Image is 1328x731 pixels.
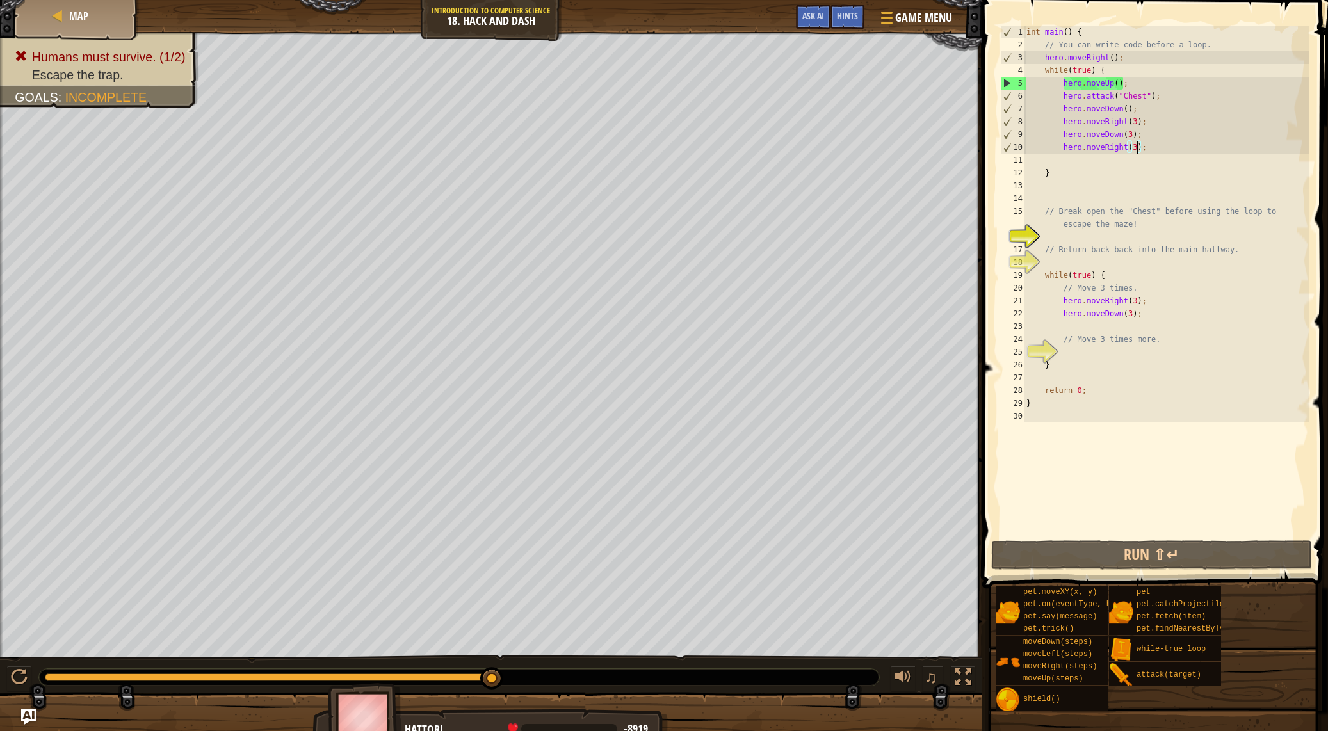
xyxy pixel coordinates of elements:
span: Hints [837,10,858,22]
span: ♫ [925,668,937,687]
div: 14 [1000,192,1026,205]
img: portrait.png [1109,638,1133,662]
button: Ask AI [796,5,830,29]
img: portrait.png [1109,663,1133,687]
div: 15 [1000,205,1026,230]
img: portrait.png [996,650,1020,674]
div: 24 [1000,333,1026,346]
span: attack(target) [1137,670,1201,679]
span: pet.fetch(item) [1137,612,1206,621]
div: 18 [1000,256,1026,269]
span: moveRight(steps) [1023,662,1097,671]
span: pet.moveXY(x, y) [1023,588,1097,597]
li: Humans must survive. [15,48,185,66]
div: 10 [1001,141,1026,154]
div: 23 [1000,320,1026,333]
img: portrait.png [1109,600,1133,624]
div: 30 [1000,410,1026,422]
li: Escape the trap. [15,66,185,84]
div: 19 [1000,269,1026,282]
span: Game Menu [895,10,952,26]
span: pet.catchProjectile(arrow) [1137,600,1256,609]
div: 29 [1000,397,1026,410]
img: portrait.png [996,600,1020,624]
span: Ask AI [802,10,824,22]
div: 13 [1000,179,1026,192]
span: pet [1137,588,1151,597]
span: moveUp(steps) [1023,674,1083,683]
span: while-true loop [1137,645,1206,654]
span: Map [69,9,88,23]
button: Ask AI [21,709,36,725]
div: 5 [1001,77,1026,90]
div: 17 [1000,243,1026,256]
div: 8 [1001,115,1026,128]
span: Humans must survive. (1/2) [32,50,186,64]
span: moveLeft(steps) [1023,650,1092,659]
img: portrait.png [996,687,1020,712]
span: pet.on(eventType, handler) [1023,600,1143,609]
div: 12 [1000,166,1026,179]
span: : [58,90,65,104]
span: pet.trick() [1023,624,1074,633]
div: 22 [1000,307,1026,320]
span: Incomplete [65,90,147,104]
span: pet.findNearestByType(type) [1137,624,1261,633]
div: 9 [1001,128,1026,141]
a: Map [65,9,88,23]
span: shield() [1023,695,1060,703]
div: 7 [1001,102,1026,115]
div: 20 [1000,282,1026,294]
div: 21 [1000,294,1026,307]
span: moveDown(steps) [1023,638,1092,647]
div: 1 [1001,26,1026,38]
button: ♫ [922,666,944,692]
button: Run ⇧↵ [991,540,1312,570]
button: ⌘ + P: Play [6,666,32,692]
div: 16 [1000,230,1026,243]
span: pet.say(message) [1023,612,1097,621]
span: Escape the trap. [32,68,124,82]
button: Game Menu [871,5,960,35]
div: 11 [1000,154,1026,166]
div: 28 [1000,384,1026,397]
div: 27 [1000,371,1026,384]
button: Toggle fullscreen [950,666,976,692]
div: 3 [1001,51,1026,64]
div: 25 [1000,346,1026,358]
button: Adjust volume [890,666,916,692]
div: 6 [1001,90,1026,102]
span: Goals [15,90,58,104]
div: 2 [1000,38,1026,51]
div: 26 [1000,358,1026,371]
div: 4 [1000,64,1026,77]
